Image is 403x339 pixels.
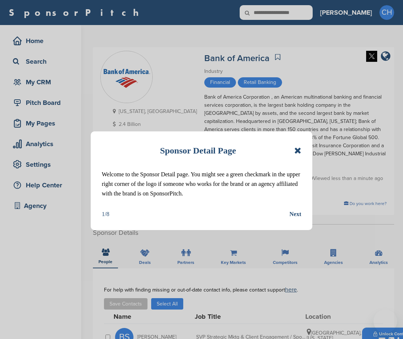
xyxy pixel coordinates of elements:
[374,310,397,333] iframe: Button to launch messaging window
[289,209,301,219] button: Next
[102,209,109,219] div: 1/8
[160,142,236,159] h1: Sponsor Detail Page
[102,170,301,198] p: Welcome to the Sponsor Detail page. You might see a green checkmark in the upper right corner of ...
